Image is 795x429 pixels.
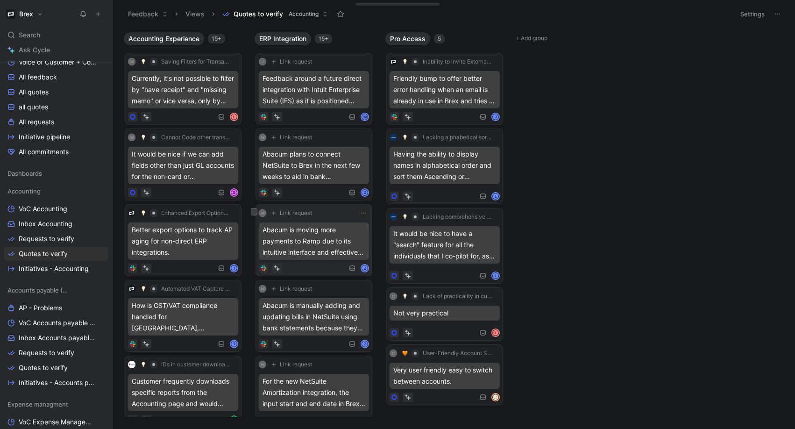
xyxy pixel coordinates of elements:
h1: Brex [19,10,33,18]
div: Accounting Experience15+ [120,28,251,421]
a: C💡Lack of practicality in current solutionNot very practicalL [386,287,503,341]
div: T [231,341,237,347]
a: Inbox Accounts payable (AP) [4,331,108,345]
button: ERP Integration [255,32,311,45]
div: M [259,285,266,293]
a: Voice of Customer + Commercial NRR Feedback [4,55,108,69]
div: Dashboards [4,166,108,183]
span: Ask Cycle [19,44,50,56]
span: Cannot Code other transaction types in accounting outside of Reimbursements and Card expenses. [161,134,230,141]
div: Z [362,265,368,272]
span: Search [19,29,40,41]
div: Abacum is moving more payments to Ramp due to its intuitive interface and effective API integrati... [259,222,369,260]
a: VoC Accounts payable (AP) [4,316,108,330]
img: 💡 [402,59,408,64]
div: Z [362,341,368,347]
span: Quotes to verify [19,249,68,258]
img: logo [390,134,397,141]
span: All requests [19,117,54,127]
span: Accounts payable (AP) [7,286,70,295]
div: J [259,58,266,65]
a: logo💡Automated VAT Capture and Reclamation Across Multiple CountriesHow is GST/VAT compliance han... [125,280,241,352]
span: Inbox Accounts payable (AP) [19,333,97,343]
div: Accounts payable (AP)AP - ProblemsVoC Accounts payable (AP)Inbox Accounts payable (AP)Requests to... [4,283,108,390]
div: L [492,329,499,336]
span: Link request [280,58,312,65]
span: Automated VAT Capture and Reclamation Across Multiple Countries [161,285,230,293]
button: Link request [268,283,315,294]
span: Voice of Customer + Commercial NRR Feedback [19,57,99,67]
div: Having the ability to display names in alphabetical order and sort them Ascending or Descending, ... [390,147,500,184]
span: Inbox Accounting [19,219,72,229]
button: Settings [736,7,769,21]
a: Initiatives - Accounts payable (AP) [4,376,108,390]
div: It would be nice if we can add fields other than just GL accounts for the non-card or reimburseme... [128,147,238,184]
span: User-Friendly Account Switching Experience [423,350,492,357]
div: ERP Integration15+ [251,28,382,421]
div: Z [362,189,368,196]
div: M [128,134,135,141]
a: All commitments [4,145,108,159]
div: Search [4,28,108,42]
button: Views [181,7,209,21]
span: All feedback [19,72,57,82]
div: Main sectionInboxVoice of CustomerVoice of Customer + Commercial NRR FeedbackAll feedbackAll quot... [4,7,108,159]
img: 💡 [402,293,408,299]
div: D [231,189,237,196]
a: logo💡Inability to Invite External Guests to BrexFriendly bump to offer better error handling when... [386,53,503,125]
button: 🧡User-Friendly Account Switching Experience [399,348,495,359]
span: Link request [280,134,312,141]
span: Initiative pipeline [19,132,70,142]
span: Enhanced Export Options for AP Aging in Non-Direct ERP Integrations [161,209,230,217]
span: Lacking comprehensive search feature for co-piloted individuals [423,213,492,221]
a: All requests [4,115,108,129]
img: 🧡 [402,350,408,356]
div: 15+ [315,34,332,43]
button: Link request [268,56,315,67]
span: ERP Integration [259,34,306,43]
button: 💡Lacking alphabetical sorting feature for names [399,132,495,143]
div: Accounting [4,184,108,198]
img: 💡 [141,286,146,292]
div: M [259,134,266,141]
div: L [492,193,499,200]
a: Initiatives - Accounting [4,262,108,276]
div: Currently, it's not possible to filter by "have receipt" and "missing memo" or vice versa, only b... [128,71,238,108]
span: Link request [280,209,312,217]
a: Quotes to verify [4,361,108,375]
div: M [259,361,266,368]
img: avatar [492,394,499,400]
button: 💡Automated VAT Capture and Reclamation Across Multiple Countries [137,283,234,294]
div: Expense managment [4,397,108,411]
a: Ask Cycle [4,43,108,57]
a: Quotes to verify [4,247,108,261]
img: logo [390,58,397,65]
div: Abacum plans to connect NetSuite to Brex in the next few weeks to aid in bank reconciliation and ... [259,147,369,184]
span: Quotes to verify [234,9,283,19]
a: Initiative pipeline [4,130,108,144]
img: 💡 [402,214,408,220]
button: Quotes to verifyAccounting [218,7,332,21]
div: M [259,209,266,217]
button: Feedback [124,7,172,21]
img: 💡 [141,59,146,64]
span: Accounting [289,9,319,19]
span: Dashboards [7,169,42,178]
div: Better export options to track AP aging for non-direct ERP integrations. [128,222,238,260]
div: How is GST/VAT compliance handled for [GEOGRAPHIC_DATA], [GEOGRAPHIC_DATA], and other regions? [128,298,238,336]
span: Lacking alphabetical sorting feature for names [423,134,492,141]
span: Requests to verify [19,234,74,243]
button: 💡Lacking comprehensive search feature for co-piloted individuals [399,211,495,222]
div: T [231,265,237,272]
span: IDs in customer downloads [161,361,230,368]
div: For the new NetSuite Amortization integration, the input start and end date in Brex will be shift... [259,374,369,411]
a: C🧡User-Friendly Account Switching ExperienceVery user friendly easy to switch between accounts.av... [386,344,503,405]
button: Link request [268,132,315,143]
button: 💡Cannot Code other transaction types in accounting outside of Reimbursements and Card expenses. [137,132,234,143]
a: All feedback [4,70,108,84]
a: All quotes [4,85,108,99]
span: Quotes to verify [19,363,68,372]
button: Link request [268,207,315,219]
span: Accounting Experience [128,34,199,43]
span: Lack of practicality in current solution [423,293,492,300]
